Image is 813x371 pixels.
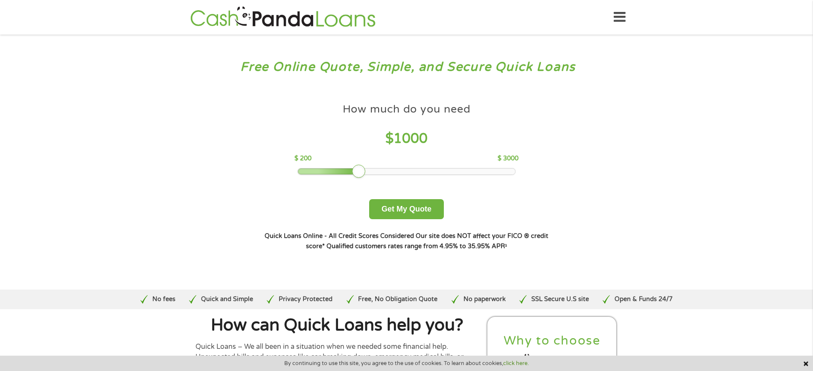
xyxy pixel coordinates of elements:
p: Quick and Simple [201,295,253,304]
p: No fees [152,295,175,304]
button: Get My Quote [369,199,444,219]
h4: How much do you need [343,102,471,116]
a: click here. [503,360,529,367]
p: No paperwork [463,295,506,304]
img: GetLoanNow Logo [188,5,378,29]
h1: How can Quick Loans help you? [195,317,479,334]
p: $ 200 [294,154,312,163]
p: $ 3000 [498,154,519,163]
p: Open & Funds 24/7 [615,295,673,304]
p: Privacy Protected [279,295,332,304]
strong: Our site does NOT affect your FICO ® credit score* [306,232,548,250]
h3: Free Online Quote, Simple, and Secure Quick Loans [25,59,789,75]
h2: Why to choose [495,333,610,349]
p: Free, No Obligation Quote [358,295,437,304]
strong: Quick Loans Online - All Credit Scores Considered [265,232,414,240]
span: By continuing to use this site, you agree to the use of cookies. To learn about cookies, [284,360,529,366]
p: SSL Secure U.S site [531,295,589,304]
h4: $ [294,130,519,148]
strong: Qualified customers rates range from 4.95% to 35.95% APR¹ [326,243,507,250]
span: 1000 [393,130,428,147]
